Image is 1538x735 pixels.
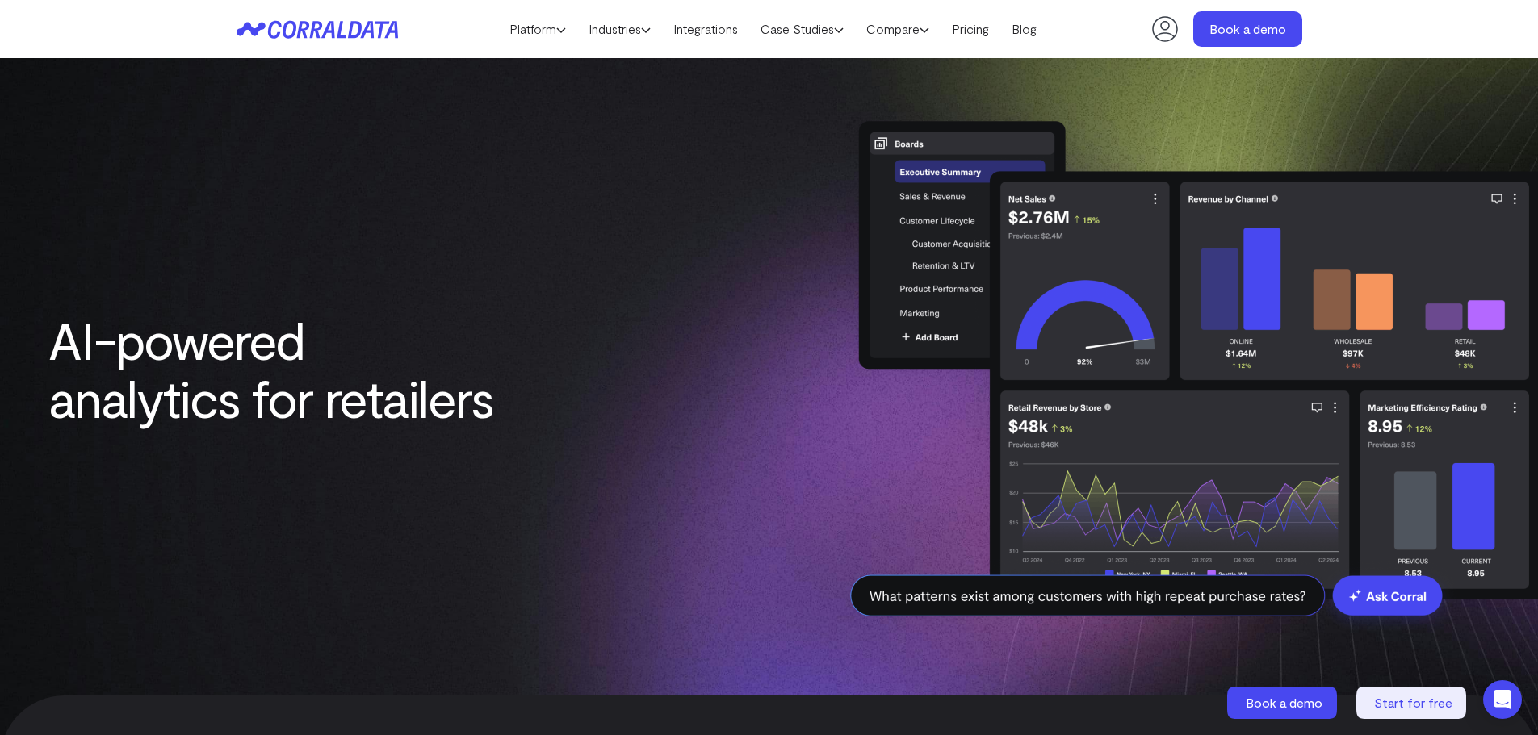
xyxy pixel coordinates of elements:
[1483,680,1522,719] div: Open Intercom Messenger
[1000,17,1048,41] a: Blog
[1227,687,1340,719] a: Book a demo
[941,17,1000,41] a: Pricing
[48,311,498,427] h1: AI-powered analytics for retailers
[749,17,855,41] a: Case Studies
[498,17,577,41] a: Platform
[1193,11,1302,47] a: Book a demo
[662,17,749,41] a: Integrations
[577,17,662,41] a: Industries
[1356,687,1469,719] a: Start for free
[1246,695,1322,710] span: Book a demo
[855,17,941,41] a: Compare
[1374,695,1452,710] span: Start for free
